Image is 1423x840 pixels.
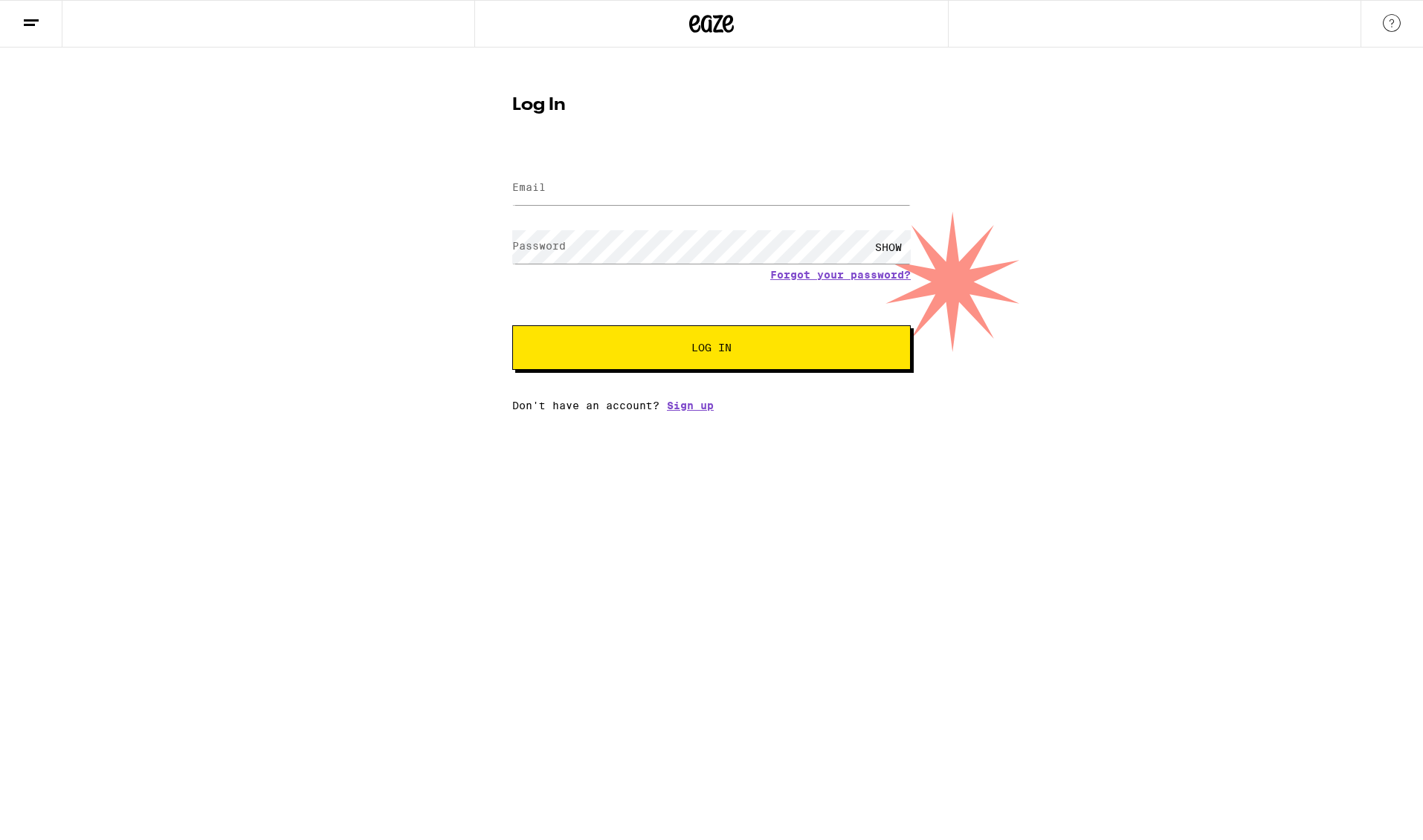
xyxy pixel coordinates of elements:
[770,269,911,281] a: Forgot your password?
[691,342,732,353] span: Log In
[512,181,546,193] label: Email
[512,97,911,114] h1: Log In
[866,230,911,264] div: SHOW
[512,240,566,252] label: Password
[512,325,911,370] button: Log In
[512,400,911,411] div: Don't have an account?
[512,172,911,205] input: Email
[667,400,714,411] a: Sign up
